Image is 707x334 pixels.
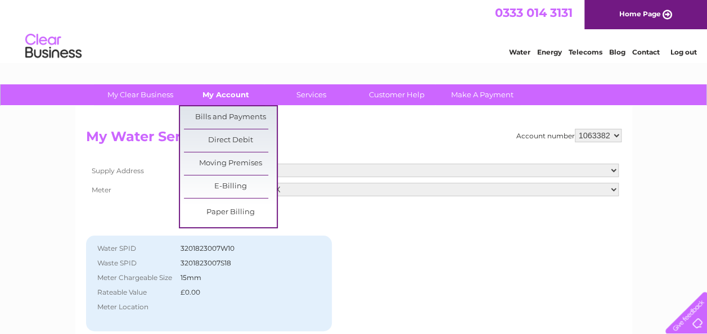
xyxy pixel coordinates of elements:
[265,84,358,105] a: Services
[92,256,178,270] th: Waste SPID
[92,285,178,300] th: Rateable Value
[178,285,307,300] td: £0.00
[184,175,277,198] a: E-Billing
[569,48,602,56] a: Telecoms
[92,241,178,256] th: Water SPID
[184,201,277,224] a: Paper Billing
[94,84,187,105] a: My Clear Business
[92,270,178,285] th: Meter Chargeable Size
[516,129,622,142] div: Account number
[495,6,573,20] a: 0333 014 3131
[537,48,562,56] a: Energy
[178,256,307,270] td: 3201823007S18
[184,129,277,152] a: Direct Debit
[609,48,625,56] a: Blog
[670,48,696,56] a: Log out
[178,241,307,256] td: 3201823007W10
[350,84,443,105] a: Customer Help
[436,84,529,105] a: Make A Payment
[632,48,660,56] a: Contact
[86,161,182,180] th: Supply Address
[86,180,182,199] th: Meter
[184,152,277,175] a: Moving Premises
[86,129,622,150] h2: My Water Services
[179,84,272,105] a: My Account
[25,29,82,64] img: logo.png
[178,270,307,285] td: 15mm
[509,48,530,56] a: Water
[184,106,277,129] a: Bills and Payments
[88,6,620,55] div: Clear Business is a trading name of Verastar Limited (registered in [GEOGRAPHIC_DATA] No. 3667643...
[92,300,178,314] th: Meter Location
